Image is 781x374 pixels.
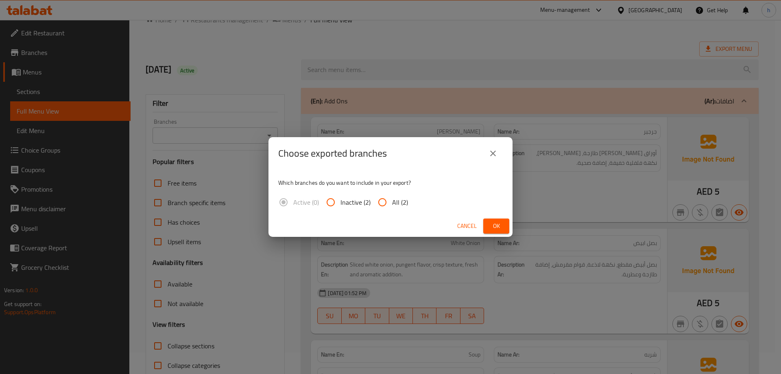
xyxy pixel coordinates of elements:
button: close [483,144,503,163]
span: Cancel [457,221,477,231]
h2: Choose exported branches [278,147,387,160]
span: All (2) [392,197,408,207]
button: Ok [483,219,509,234]
span: Ok [490,221,503,231]
span: Active (0) [293,197,319,207]
button: Cancel [454,219,480,234]
span: Inactive (2) [340,197,371,207]
p: Which branches do you want to include in your export? [278,179,503,187]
